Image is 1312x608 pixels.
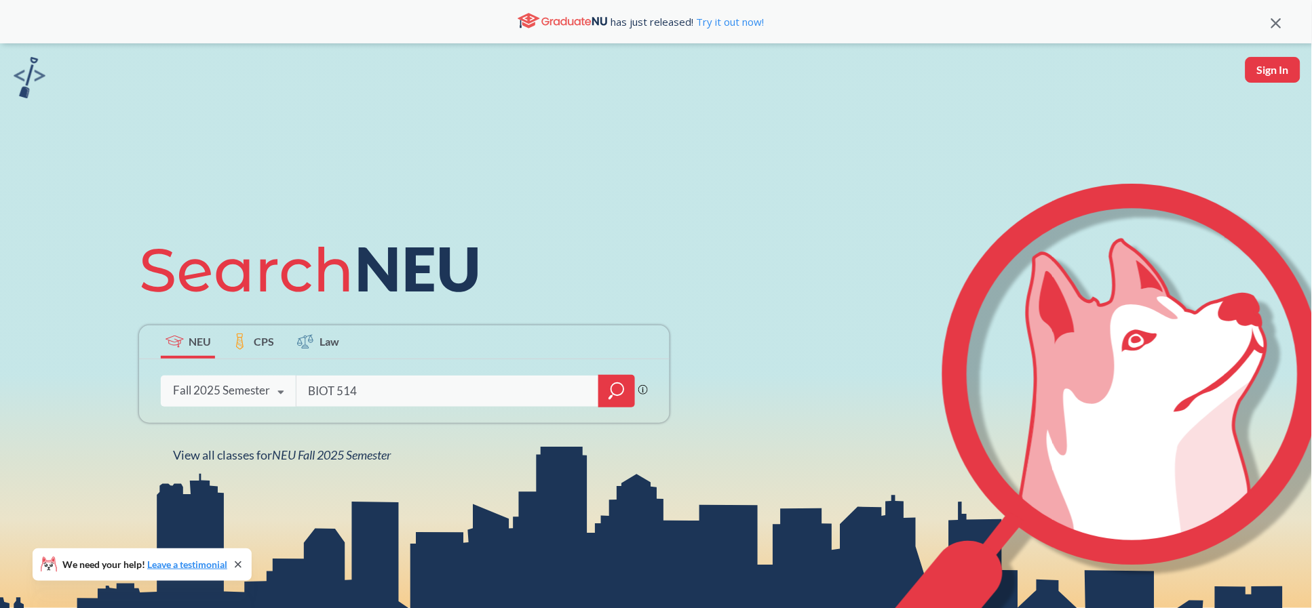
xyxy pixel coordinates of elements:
span: CPS [254,333,274,349]
span: We need your help! [62,560,227,569]
a: Try it out now! [694,15,765,28]
a: sandbox logo [14,57,45,102]
div: magnifying glass [598,375,635,407]
input: Class, professor, course number, "phrase" [307,377,589,405]
div: Fall 2025 Semester [173,383,270,398]
a: Leave a testimonial [147,559,227,570]
span: Law [320,333,339,349]
span: NEU Fall 2025 Semester [272,447,391,462]
span: has just released! [611,14,765,29]
img: sandbox logo [14,57,45,98]
span: NEU [189,333,211,349]
span: View all classes for [173,447,391,462]
button: Sign In [1246,57,1300,83]
svg: magnifying glass [609,382,625,401]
